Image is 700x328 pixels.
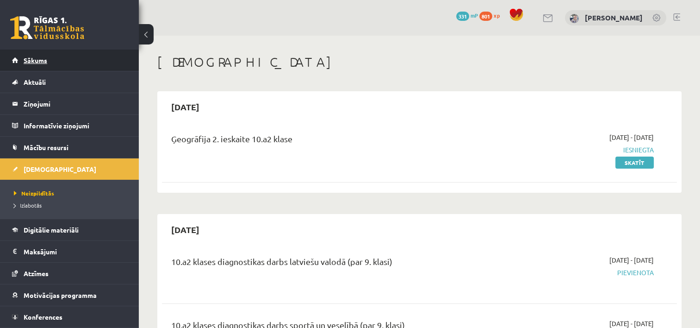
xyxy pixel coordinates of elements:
a: [DEMOGRAPHIC_DATA] [12,158,127,180]
a: Skatīt [615,157,654,169]
a: Ziņojumi [12,93,127,114]
div: Ģeogrāfija 2. ieskaite 10.a2 klase [171,132,488,150]
legend: Ziņojumi [24,93,127,114]
a: [PERSON_NAME] [585,13,643,22]
a: 801 xp [479,12,504,19]
span: Digitālie materiāli [24,226,79,234]
span: Pievienota [502,268,654,278]
a: 331 mP [456,12,478,19]
a: Izlabotās [14,201,130,209]
a: Digitālie materiāli [12,219,127,240]
a: Sākums [12,50,127,71]
span: mP [471,12,478,19]
a: Rīgas 1. Tālmācības vidusskola [10,16,84,39]
h1: [DEMOGRAPHIC_DATA] [157,54,681,70]
span: [DATE] - [DATE] [609,132,654,142]
span: Mācību resursi [24,143,68,151]
span: [DATE] - [DATE] [609,255,654,265]
h2: [DATE] [162,96,209,118]
span: Atzīmes [24,269,49,278]
span: Izlabotās [14,202,42,209]
a: Aktuāli [12,71,127,93]
span: 331 [456,12,469,21]
a: Atzīmes [12,263,127,284]
a: Neizpildītās [14,189,130,197]
a: Konferences [12,306,127,328]
div: 10.a2 klases diagnostikas darbs latviešu valodā (par 9. klasi) [171,255,488,272]
span: Motivācijas programma [24,291,97,299]
h2: [DATE] [162,219,209,240]
span: xp [494,12,500,19]
a: Informatīvie ziņojumi [12,115,127,136]
span: Sākums [24,56,47,64]
span: Neizpildītās [14,189,54,197]
legend: Informatīvie ziņojumi [24,115,127,136]
a: Maksājumi [12,241,127,262]
span: [DEMOGRAPHIC_DATA] [24,165,96,173]
span: Konferences [24,313,62,321]
a: Motivācijas programma [12,284,127,306]
span: Aktuāli [24,78,46,86]
legend: Maksājumi [24,241,127,262]
a: Mācību resursi [12,137,127,158]
span: Iesniegta [502,145,654,155]
span: 801 [479,12,492,21]
img: Kristīne Vītola [570,14,579,23]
